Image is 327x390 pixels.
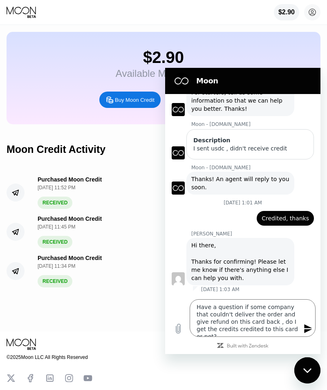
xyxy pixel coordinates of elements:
[38,224,104,230] div: [DATE] 11:45 PM
[294,357,320,383] iframe: Button to launch messaging window, conversation in progress
[99,92,161,108] div: Buy Moon Credit
[38,185,104,191] div: [DATE] 11:52 PM
[165,68,320,354] iframe: Messaging window
[274,4,299,20] div: $2.90
[38,275,72,287] div: RECEIVED
[116,68,211,79] div: Available Moon Credit
[116,48,211,67] div: $2.90
[278,9,295,16] div: $2.90
[7,143,105,155] div: Moon Credit Activity
[38,255,102,261] div: Purchased Moon Credit
[38,197,72,209] div: RECEIVED
[7,354,320,360] div: © 2025 Moon LLC All Rights Reserved
[115,96,155,103] div: Buy Moon Credit
[38,236,72,248] div: RECEIVED
[38,263,104,269] div: [DATE] 11:34 PM
[38,215,102,222] div: Purchased Moon Credit
[38,176,102,183] div: Purchased Moon Credit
